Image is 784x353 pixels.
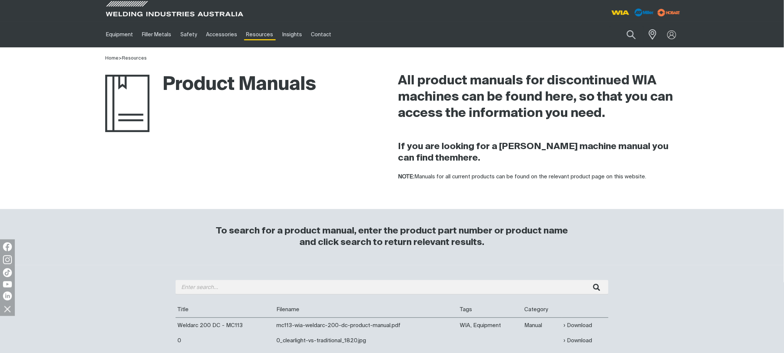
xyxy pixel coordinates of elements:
span: > [119,56,122,61]
strong: If you are looking for a [PERSON_NAME] machine manual you can find them [398,142,669,162]
a: Equipment [102,22,137,47]
a: Resources [242,22,278,47]
strong: NOTE: [398,174,414,179]
img: LinkedIn [3,292,12,300]
td: mc113-wia-weldarc-200-dc-product-manual.pdf [275,317,458,333]
th: Tags [458,302,523,317]
td: WIA, Equipment [458,317,523,333]
a: Accessories [202,22,242,47]
td: Manual [523,317,562,333]
a: Contact [306,22,336,47]
img: Instagram [3,255,12,264]
td: Weldarc 200 DC - MC113 [176,317,275,333]
a: Resources [122,56,147,61]
td: 0 [176,333,275,348]
img: hide socials [1,303,14,315]
img: TikTok [3,268,12,277]
a: Download [564,336,592,345]
nav: Main [102,22,537,47]
h1: Product Manuals [105,73,316,97]
h3: To search for a product manual, enter the product part number or product name and click search to... [213,225,571,248]
button: Search products [619,26,644,43]
th: Filename [275,302,458,317]
h2: All product manuals for discontinued WIA machines can be found here, so that you can access the i... [398,73,679,122]
a: here. [458,154,480,162]
img: miller [655,7,682,18]
img: Facebook [3,242,12,251]
img: YouTube [3,281,12,288]
th: Title [176,302,275,317]
a: Safety [176,22,202,47]
a: Filler Metals [137,22,176,47]
input: Enter search... [176,280,608,295]
a: Download [564,321,592,330]
input: Product name or item number... [609,26,644,43]
th: Category [523,302,562,317]
p: Manuals for all current products can be found on the relevant product page on this website. [398,173,679,181]
a: Home [105,56,119,61]
a: Insights [278,22,306,47]
td: 0_clearlight-vs-traditional_1820.jpg [275,333,458,348]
